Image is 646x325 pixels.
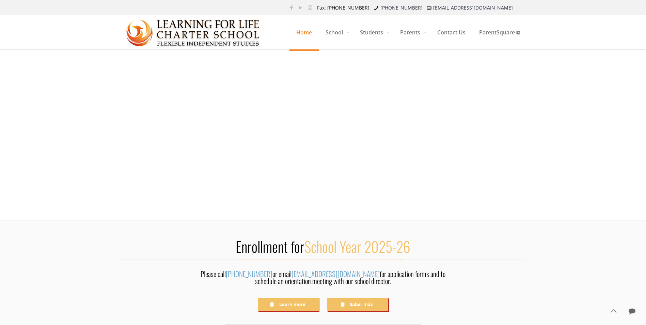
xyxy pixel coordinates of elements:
[327,298,388,311] a: Saber más
[393,22,430,43] span: Parents
[433,4,513,11] a: [EMAIL_ADDRESS][DOMAIN_NAME]
[126,16,260,50] img: Home
[380,4,423,11] a: [PHONE_NUMBER]
[393,15,430,49] a: Parents
[288,4,295,11] a: Facebook icon
[194,270,452,288] div: Please call or email for application forms and to schedule an orientation meeting with our school...
[258,298,319,311] a: Learn more
[319,15,353,49] a: School
[319,22,353,43] span: School
[430,22,472,43] span: Contact Us
[120,237,527,255] h2: Enrollment for
[226,268,272,279] a: [PHONE_NUMBER]
[472,15,527,49] a: ParentSquare ⧉
[353,15,393,49] a: Students
[472,22,527,43] span: ParentSquare ⧉
[306,4,314,11] a: Instagram icon
[430,15,472,49] a: Contact Us
[126,15,260,49] a: Learning for Life Charter School
[297,4,304,11] a: YouTube icon
[426,4,433,11] i: mail
[289,22,319,43] span: Home
[353,22,393,43] span: Students
[304,236,410,257] span: School Year 2025-26
[606,304,620,318] a: Back to top icon
[292,268,380,279] a: [EMAIL_ADDRESS][DOMAIN_NAME]
[289,15,319,49] a: Home
[373,4,380,11] i: phone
